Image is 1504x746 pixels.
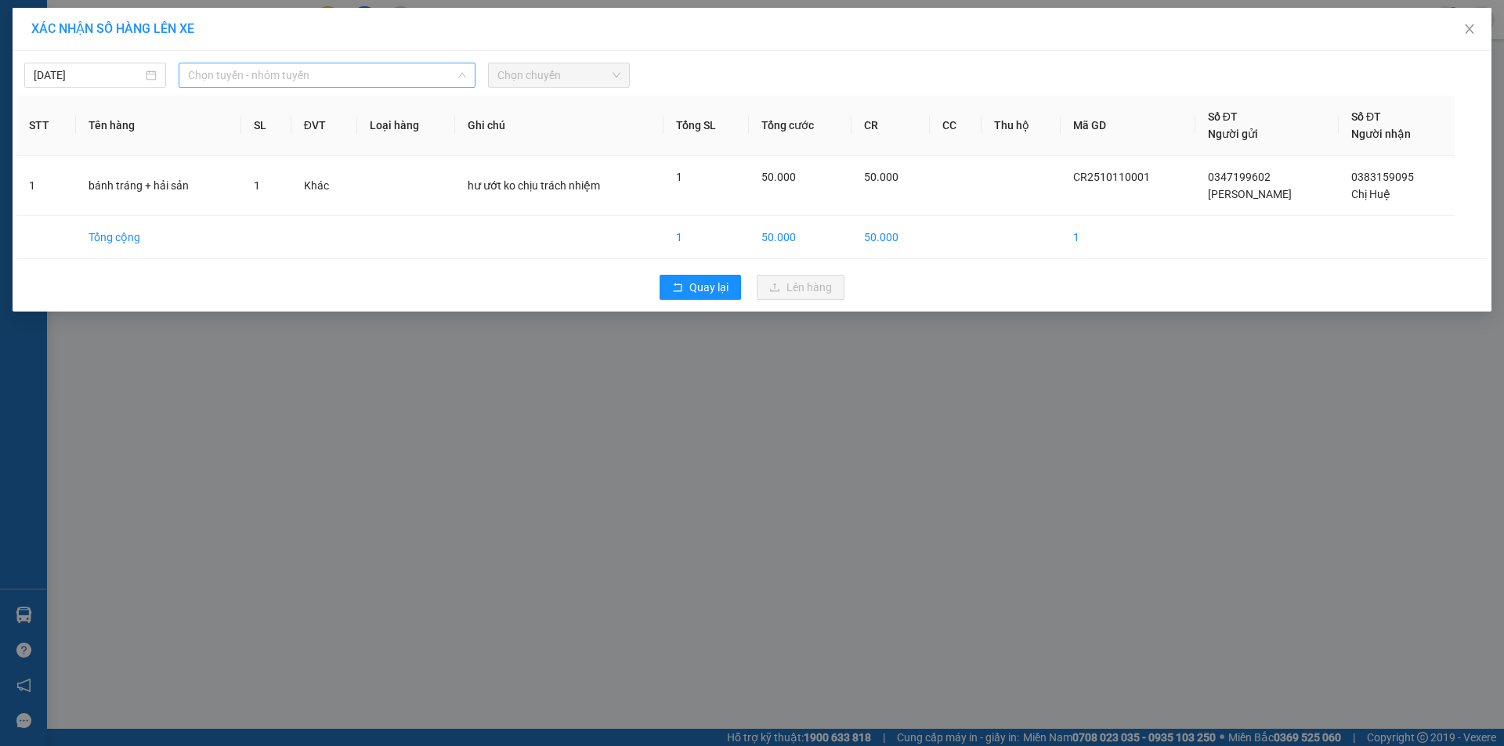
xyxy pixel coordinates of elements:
th: Ghi chú [455,96,663,156]
th: Tên hàng [76,96,241,156]
button: uploadLên hàng [757,275,844,300]
button: Close [1448,8,1491,52]
th: Tổng SL [663,96,749,156]
span: close [1463,23,1476,35]
td: Tổng cộng [76,216,241,259]
li: VP VP [GEOGRAPHIC_DATA] [108,67,208,118]
td: bánh tráng + hải sản [76,156,241,216]
th: Loại hàng [357,96,455,156]
span: 50.000 [864,171,898,183]
td: 1 [16,156,76,216]
span: Người nhận [1351,128,1411,140]
span: Chọn tuyến - nhóm tuyến [188,63,466,87]
span: [PERSON_NAME] [1208,188,1292,200]
td: 1 [663,216,749,259]
input: 11/10/2025 [34,67,143,84]
span: CR2510110001 [1073,171,1150,183]
li: VP VP [PERSON_NAME] [8,67,108,101]
th: Thu hộ [982,96,1061,156]
span: Quay lại [689,279,728,296]
th: Mã GD [1061,96,1195,156]
th: STT [16,96,76,156]
th: CR [851,96,930,156]
th: SL [241,96,291,156]
span: Chọn chuyến [497,63,620,87]
img: logo.jpg [8,8,63,63]
span: 1 [254,179,260,192]
span: XÁC NHẬN SỐ HÀNG LÊN XE [31,21,194,36]
span: Số ĐT [1351,110,1381,123]
td: 50.000 [851,216,930,259]
th: ĐVT [291,96,357,156]
span: Số ĐT [1208,110,1238,123]
td: Khác [291,156,357,216]
td: 50.000 [749,216,851,259]
th: Tổng cước [749,96,851,156]
span: 0347199602 [1208,171,1271,183]
span: rollback [672,282,683,294]
button: rollbackQuay lại [660,275,741,300]
span: 0383159095 [1351,171,1414,183]
span: 50.000 [761,171,796,183]
li: [PERSON_NAME] [8,8,227,38]
span: Chị Huệ [1351,188,1390,200]
span: environment [8,104,19,115]
span: 1 [676,171,682,183]
th: CC [930,96,982,156]
span: down [457,70,467,80]
span: hư ướt ko chịu trách nhiệm [468,179,600,192]
span: Người gửi [1208,128,1258,140]
td: 1 [1061,216,1195,259]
